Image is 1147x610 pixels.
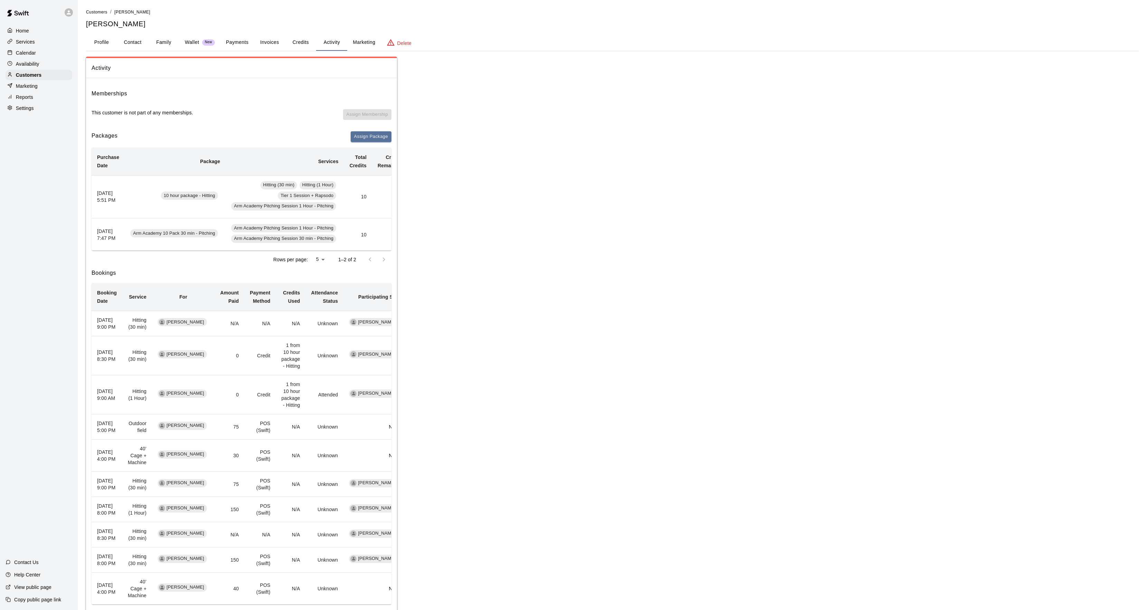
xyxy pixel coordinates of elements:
td: POS (Swift) [244,414,276,439]
a: Marketing [6,81,72,91]
div: Luca Santarpia [159,480,165,486]
a: Calendar [6,48,72,58]
div: Reports [6,92,72,102]
td: 75 [215,414,244,439]
b: Credits Remaining [378,154,403,168]
div: Dennis Lopez [350,531,357,537]
span: Hitting (30 min) [260,182,297,188]
a: Customers [6,70,72,80]
span: [PERSON_NAME] [164,451,207,458]
th: [DATE] 4:00 PM [92,439,122,471]
th: [DATE] 5:00 PM [92,414,122,439]
span: [PERSON_NAME] [164,555,207,562]
p: None [349,423,400,430]
span: [PERSON_NAME] [164,584,207,591]
span: Arm Academy 10 Pack 30 min - Pitching [130,230,218,237]
td: Hitting (1 Hour) [122,497,152,522]
p: Help Center [14,571,40,578]
th: [DATE] 9:00 PM [92,311,122,336]
span: [PERSON_NAME] [164,505,207,512]
td: 10 [344,175,372,218]
td: N/A [215,311,244,336]
span: You don't have any memberships [343,109,391,126]
button: Credits [285,34,316,51]
td: Unknown [306,497,344,522]
th: [DATE] 8:00 PM [92,547,122,572]
div: Home [6,26,72,36]
div: [PERSON_NAME] [349,390,398,398]
td: 150 [215,497,244,522]
a: Availability [6,59,72,69]
td: POS (Swift) [244,572,276,604]
td: 40 [215,572,244,604]
td: POS (Swift) [244,439,276,471]
p: 1–2 of 2 [338,256,356,263]
td: POS (Swift) [244,471,276,497]
div: Dennis Lopez [350,319,357,325]
span: Hitting (1 Hour) [300,182,336,188]
span: [PERSON_NAME] [164,390,207,397]
button: Family [148,34,179,51]
span: Arm Academy Pitching Session 1 Hour - Pitching [231,203,336,209]
a: Customers [86,9,107,15]
p: Home [16,27,29,34]
td: Attended [306,375,344,414]
p: Wallet [185,39,199,46]
span: Activity [92,64,391,73]
nav: breadcrumb [86,8,1139,16]
td: Outdoor field [122,414,152,439]
td: Unknown [306,414,344,439]
span: [PERSON_NAME] [164,530,207,537]
a: Settings [6,103,72,113]
td: N/A [276,414,306,439]
p: Rows per page: [273,256,308,263]
div: Luca Santarpia [159,584,165,591]
div: Luca Santarpia [159,531,165,537]
td: 1 from 10 hour package - Hitting [276,336,306,375]
div: 5 [311,254,327,264]
td: Hitting (30 min) [122,336,152,375]
p: Availability [16,60,39,67]
td: 5 [372,218,408,251]
b: Services [318,159,339,164]
td: Unknown [306,439,344,471]
td: 1 from 10 hour package - Hitting [276,375,306,414]
span: [PERSON_NAME] [355,530,398,537]
div: Luca Santarpia [159,505,165,512]
div: Dennis Lopez [350,391,357,397]
span: [PERSON_NAME] [355,390,398,397]
span: [PERSON_NAME] [164,351,207,358]
button: Payments [220,34,254,51]
h5: [PERSON_NAME] [86,19,1139,29]
span: [PERSON_NAME] [114,10,150,15]
td: Unknown [306,311,344,336]
div: Services [6,37,72,47]
td: N/A [276,471,306,497]
b: Credits Used [283,290,300,304]
b: Booking Date [97,290,117,304]
div: [PERSON_NAME] [349,504,398,513]
th: [DATE] 8:00 PM [92,497,122,522]
span: New [202,40,215,45]
td: N/A [276,311,306,336]
td: Unknown [306,471,344,497]
span: Tier 1 Session + Rapsodo [278,193,336,199]
p: Marketing [16,83,38,90]
td: Hitting (30 min) [122,311,152,336]
p: This customer is not part of any memberships. [92,109,193,116]
span: Customers [86,10,107,15]
td: N/A [276,439,306,471]
b: Purchase Date [97,154,119,168]
p: Customers [16,72,41,78]
button: Profile [86,34,117,51]
div: [PERSON_NAME] [349,350,398,358]
b: For [179,294,187,300]
b: Amount Paid [220,290,239,304]
p: Calendar [16,49,36,56]
td: N/A [244,522,276,547]
a: 10 hour package - Hitting [161,194,220,199]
